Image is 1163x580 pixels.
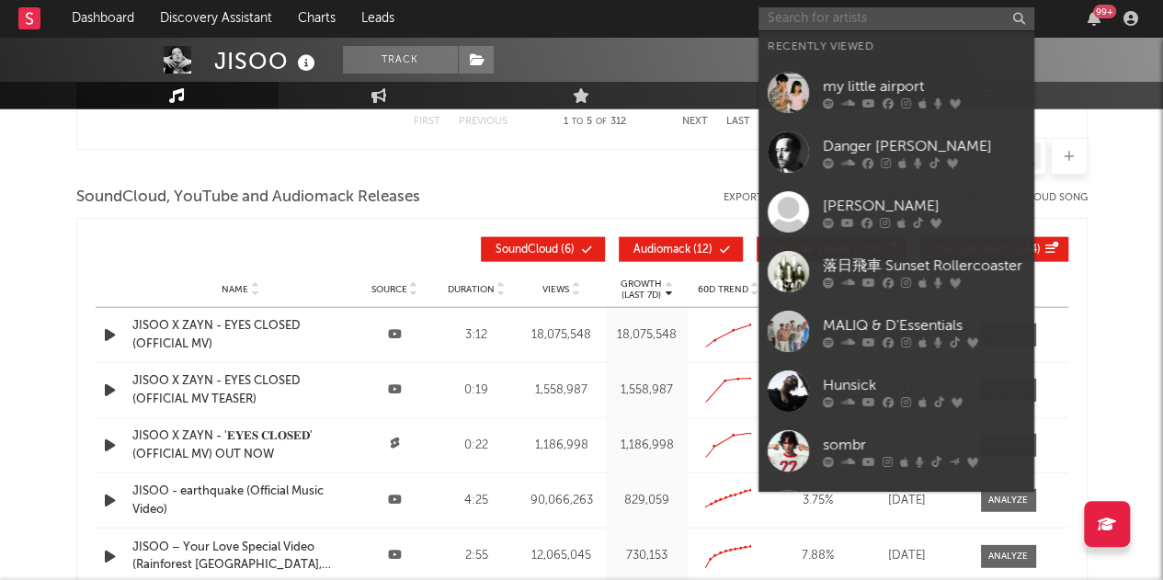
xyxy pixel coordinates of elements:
[610,437,683,455] div: 1,186,998
[132,483,349,518] a: JISOO - earthquake (Official Music Video)
[447,284,494,295] span: Duration
[871,492,944,510] div: [DATE]
[621,290,662,301] p: (Last 7d)
[619,237,743,262] button: Audiomack(12)
[542,284,569,295] span: Views
[724,192,800,203] button: Export CSV
[481,237,605,262] button: SoundCloud(6)
[758,122,1034,182] a: Danger [PERSON_NAME]
[610,492,683,510] div: 829,059
[757,237,906,262] button: YouTube Videos(219)
[371,284,407,295] span: Source
[521,492,601,510] div: 90,066,263
[414,117,440,127] button: First
[823,195,1025,217] div: [PERSON_NAME]
[758,242,1034,301] a: 落日飛車 Sunset Rollercoaster
[521,547,601,565] div: 12,065,045
[823,75,1025,97] div: my little airport
[871,547,944,565] div: [DATE]
[132,317,349,353] a: JISOO X ZAYN - EYES CLOSED (OFFICIAL MV)
[132,539,349,574] a: JISOO – Your Love Special Video (Rainforest [GEOGRAPHIC_DATA], [GEOGRAPHIC_DATA])
[222,284,248,295] span: Name
[633,245,690,256] span: Audiomack
[768,36,1025,58] div: Recently Viewed
[758,182,1034,242] a: [PERSON_NAME]
[440,547,513,565] div: 2:55
[132,427,349,463] a: JISOO X ZAYN - '𝐄𝐘𝐄𝐒 𝐂𝐋𝐎𝐒𝐄𝐃' (OFFICIAL MV) OUT NOW
[440,492,513,510] div: 4:25
[1093,5,1116,18] div: 99 +
[459,117,507,127] button: Previous
[682,117,708,127] button: Next
[823,314,1025,336] div: MALIQ & D'Essentials
[440,381,513,400] div: 0:19
[1088,11,1100,26] button: 99+
[440,437,513,455] div: 0:22
[698,284,748,295] span: 60D Trend
[521,437,601,455] div: 1,186,998
[758,481,1034,540] a: Kraftklub
[521,381,601,400] div: 1,558,987
[823,135,1025,157] div: Danger [PERSON_NAME]
[758,7,1034,30] input: Search for artists
[493,245,577,256] span: ( 6 )
[610,326,683,345] div: 18,075,548
[343,46,458,74] button: Track
[823,434,1025,456] div: sombr
[214,46,320,76] div: JISOO
[621,279,662,290] p: Growth
[496,245,558,256] span: SoundCloud
[774,492,861,510] div: 3.75 %
[132,372,349,408] a: JISOO X ZAYN - EYES CLOSED (OFFICIAL MV TEASER)
[572,118,583,126] span: to
[823,374,1025,396] div: Hunsick
[440,326,513,345] div: 3:12
[76,187,420,209] span: SoundCloud, YouTube and Audiomack Releases
[823,255,1025,277] div: 落日飛車 Sunset Rollercoaster
[596,118,607,126] span: of
[610,547,683,565] div: 730,153
[726,117,750,127] button: Last
[544,111,645,133] div: 1 5 312
[758,421,1034,481] a: sombr
[758,301,1034,361] a: MALIQ & D'Essentials
[521,326,601,345] div: 18,075,548
[610,381,683,400] div: 1,558,987
[758,63,1034,122] a: my little airport
[774,547,861,565] div: 7.88 %
[631,245,715,256] span: ( 12 )
[758,361,1034,421] a: Hunsick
